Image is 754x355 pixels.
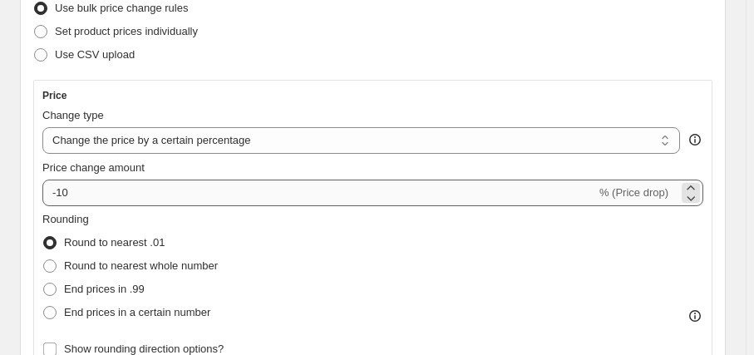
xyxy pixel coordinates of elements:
span: Use bulk price change rules [55,2,188,14]
span: Price change amount [42,161,145,174]
span: Round to nearest whole number [64,259,218,272]
span: Rounding [42,213,89,225]
span: End prices in a certain number [64,306,210,318]
span: Set product prices individually [55,25,198,37]
span: % (Price drop) [599,186,668,199]
div: help [687,131,703,148]
span: Round to nearest .01 [64,236,165,249]
span: Change type [42,109,104,121]
span: Use CSV upload [55,48,135,61]
h3: Price [42,89,67,102]
input: -15 [42,180,596,206]
span: Show rounding direction options? [64,343,224,355]
span: End prices in .99 [64,283,145,295]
